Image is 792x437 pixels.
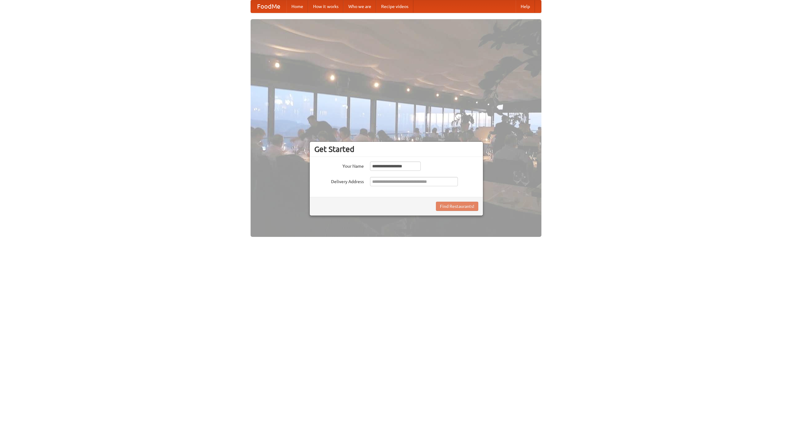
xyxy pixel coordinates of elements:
a: Recipe videos [376,0,413,13]
a: FoodMe [251,0,286,13]
a: Home [286,0,308,13]
label: Delivery Address [314,177,364,185]
button: Find Restaurants! [436,202,478,211]
label: Your Name [314,162,364,169]
a: How it works [308,0,343,13]
a: Help [516,0,535,13]
h3: Get Started [314,145,478,154]
a: Who we are [343,0,376,13]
